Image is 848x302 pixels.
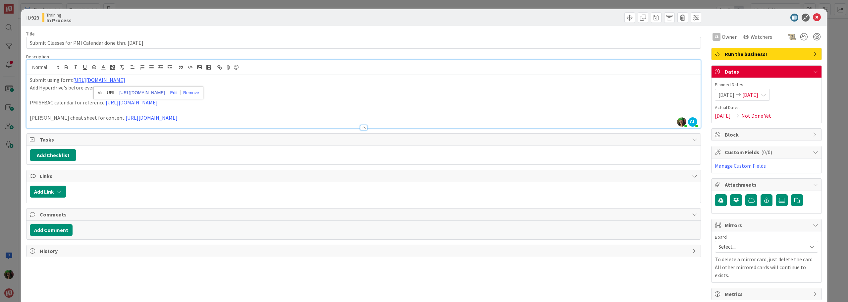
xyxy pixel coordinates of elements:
[46,12,72,18] span: Training
[715,255,818,279] p: To delete a mirror card, just delete the card. All other mirrored cards will continue to exists.
[725,221,810,229] span: Mirrors
[26,14,39,22] span: ID
[26,54,49,60] span: Description
[106,99,158,106] a: [URL][DOMAIN_NAME]
[742,91,758,99] span: [DATE]
[40,136,689,144] span: Tasks
[715,81,818,88] span: Planned Dates
[718,91,734,99] span: [DATE]
[715,112,731,120] span: [DATE]
[725,290,810,298] span: Metrics
[761,149,772,155] span: ( 0/0 )
[722,33,737,41] span: Owner
[30,149,76,161] button: Add Checklist
[40,211,689,218] span: Comments
[741,112,771,120] span: Not Done Yet
[30,84,697,91] p: Add Hyperdrive's before every course name
[30,99,697,106] p: PMISFBAC calendar for reference:
[715,235,727,239] span: Board
[715,104,818,111] span: Actual Dates
[30,114,697,122] p: [PERSON_NAME] cheat sheet for content:
[26,37,701,49] input: type card name here...
[725,181,810,189] span: Attachments
[713,33,720,41] div: CL
[119,89,165,97] a: [URL][DOMAIN_NAME]
[30,224,73,236] button: Add Comment
[715,162,766,169] a: Manage Custom Fields
[725,68,810,76] span: Dates
[751,33,772,41] span: Watchers
[725,148,810,156] span: Custom Fields
[40,172,689,180] span: Links
[30,76,697,84] p: Submit using form:
[30,186,66,198] button: Add Link
[26,31,35,37] label: Title
[725,50,810,58] span: Run the business!
[677,117,686,127] img: zMbp8UmSkcuFrGHA6WMwLokxENeDinhm.jpg
[46,18,72,23] b: In Process
[718,242,803,251] span: Select...
[126,114,178,121] a: [URL][DOMAIN_NAME]
[40,247,689,255] span: History
[73,77,125,83] a: [URL][DOMAIN_NAME]
[725,131,810,139] span: Block
[688,117,697,127] span: CL
[31,14,39,21] b: 923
